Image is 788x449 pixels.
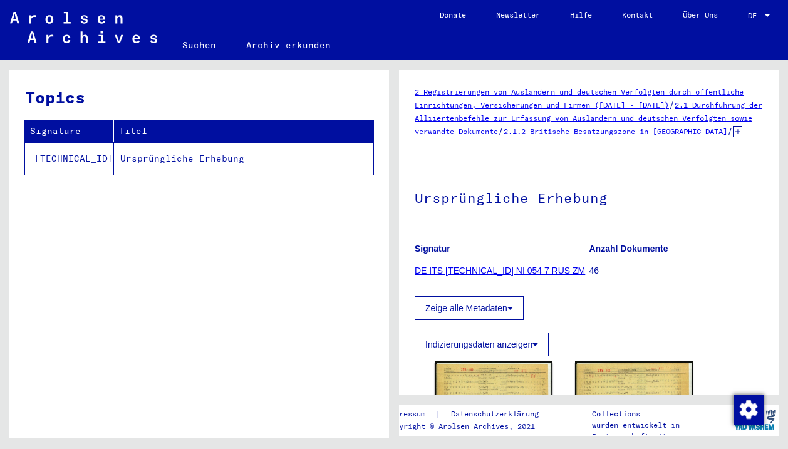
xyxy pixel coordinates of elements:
[114,142,373,175] td: Ursprüngliche Erhebung
[415,87,744,110] a: 2 Registrierungen von Ausländern und deutschen Verfolgten durch öffentliche Einrichtungen, Versic...
[734,395,764,425] img: Zustimmung ändern
[10,12,157,43] img: Arolsen_neg.svg
[25,85,373,110] h3: Topics
[669,99,675,110] span: /
[415,296,524,320] button: Zeige alle Metadaten
[589,264,764,277] p: 46
[386,421,554,432] p: Copyright © Arolsen Archives, 2021
[415,244,450,254] b: Signatur
[441,408,554,421] a: Datenschutzerklärung
[727,125,733,137] span: /
[504,126,727,136] a: 2.1.2 Britische Besatzungszone in [GEOGRAPHIC_DATA]
[733,394,763,424] div: Zustimmung ändern
[415,169,763,224] h1: Ursprüngliche Erhebung
[732,404,779,435] img: yv_logo.png
[167,30,231,60] a: Suchen
[415,266,585,276] a: DE ITS [TECHNICAL_ID] NI 054 7 RUS ZM
[592,397,732,420] p: Die Arolsen Archives Online-Collections
[589,244,668,254] b: Anzahl Dokumente
[415,100,762,136] a: 2.1 Durchführung der Alliiertenbefehle zur Erfassung von Ausländern und deutschen Verfolgten sowi...
[415,333,549,356] button: Indizierungsdaten anzeigen
[231,30,346,60] a: Archiv erkunden
[748,11,762,20] span: DE
[386,408,554,421] div: |
[498,125,504,137] span: /
[592,420,732,442] p: wurden entwickelt in Partnerschaft mit
[25,120,114,142] th: Signature
[114,120,373,142] th: Titel
[386,408,435,421] a: Impressum
[25,142,114,175] td: [TECHNICAL_ID]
